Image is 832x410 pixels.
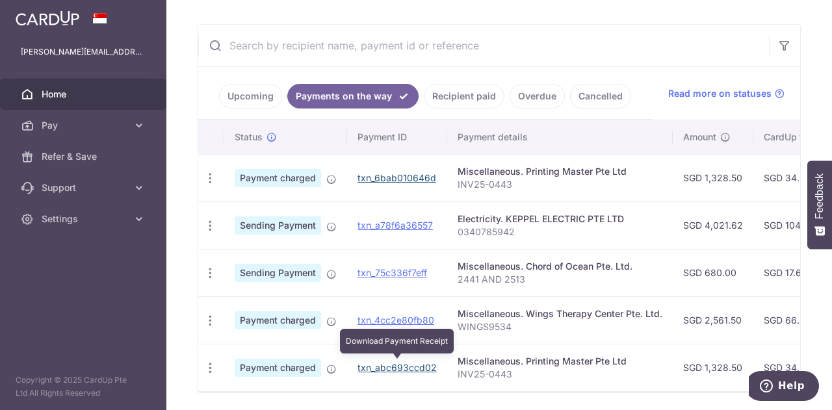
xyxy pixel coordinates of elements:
[235,216,321,235] span: Sending Payment
[219,84,282,109] a: Upcoming
[198,25,769,66] input: Search by recipient name, payment id or reference
[458,273,662,286] p: 2441 AND 2513
[235,359,321,377] span: Payment charged
[357,314,434,326] a: txn_4cc2e80fb80
[235,264,321,282] span: Sending Payment
[749,371,819,404] iframe: Opens a widget where you can find more information
[235,131,263,144] span: Status
[357,220,433,231] a: txn_a78f6a36557
[235,311,321,329] span: Payment charged
[673,201,753,249] td: SGD 4,021.62
[21,45,146,58] p: [PERSON_NAME][EMAIL_ADDRESS][DOMAIN_NAME]
[673,344,753,391] td: SGD 1,328.50
[287,84,419,109] a: Payments on the way
[42,212,127,225] span: Settings
[347,120,447,154] th: Payment ID
[357,267,427,278] a: txn_75c336f7eff
[16,10,79,26] img: CardUp
[447,120,673,154] th: Payment details
[814,173,825,219] span: Feedback
[357,172,436,183] a: txn_6bab010646d
[673,296,753,344] td: SGD 2,561.50
[458,355,662,368] div: Miscellaneous. Printing Master Pte Ltd
[570,84,631,109] a: Cancelled
[42,150,127,163] span: Refer & Save
[42,119,127,132] span: Pay
[42,181,127,194] span: Support
[357,362,437,373] a: txn_abc693ccd02
[42,88,127,101] span: Home
[458,307,662,320] div: Miscellaneous. Wings Therapy Center Pte. Ltd.
[458,178,662,191] p: INV25-0443
[424,84,504,109] a: Recipient paid
[458,260,662,273] div: Miscellaneous. Chord of Ocean Pte. Ltd.
[235,169,321,187] span: Payment charged
[673,249,753,296] td: SGD 680.00
[340,329,454,353] div: Download Payment Receipt
[458,368,662,381] p: INV25-0443
[458,320,662,333] p: WINGS9534
[458,225,662,238] p: 0340785942
[458,212,662,225] div: Electricity. KEPPEL ELECTRIC PTE LTD
[510,84,565,109] a: Overdue
[673,154,753,201] td: SGD 1,328.50
[458,165,662,178] div: Miscellaneous. Printing Master Pte Ltd
[764,131,813,144] span: CardUp fee
[668,87,772,100] span: Read more on statuses
[683,131,716,144] span: Amount
[668,87,785,100] a: Read more on statuses
[807,160,832,249] button: Feedback - Show survey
